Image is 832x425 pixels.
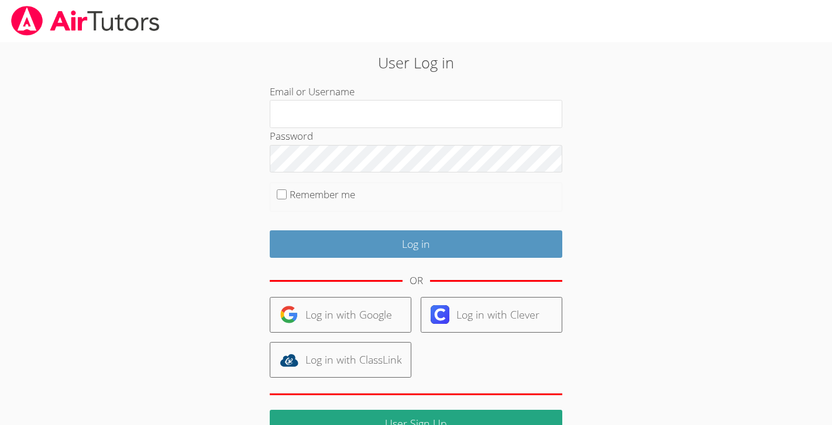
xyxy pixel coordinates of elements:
img: classlink-logo-d6bb404cc1216ec64c9a2012d9dc4662098be43eaf13dc465df04b49fa7ab582.svg [280,351,298,369]
div: OR [410,272,423,289]
img: clever-logo-6eab21bc6e7a338710f1a6ff85c0baf02591cd810cc4098c63d3a4b26e2feb20.svg [431,305,449,324]
img: airtutors_banner-c4298cdbf04f3fff15de1276eac7730deb9818008684d7c2e4769d2f7ddbe033.png [10,6,161,36]
h2: User Log in [191,51,641,74]
a: Log in with ClassLink [270,342,411,378]
label: Remember me [290,188,355,201]
input: Log in [270,230,562,258]
label: Email or Username [270,85,355,98]
img: google-logo-50288ca7cdecda66e5e0955fdab243c47b7ad437acaf1139b6f446037453330a.svg [280,305,298,324]
a: Log in with Google [270,297,411,333]
label: Password [270,129,313,143]
a: Log in with Clever [421,297,562,333]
